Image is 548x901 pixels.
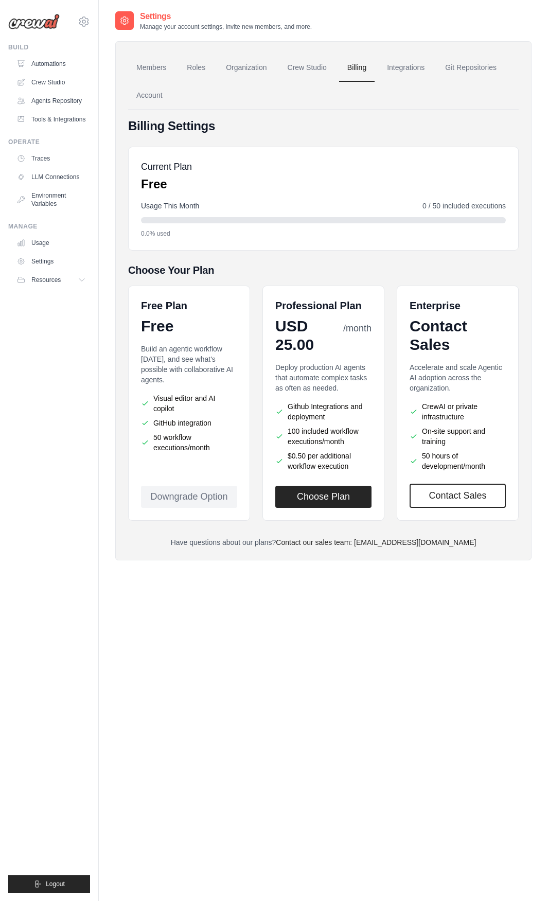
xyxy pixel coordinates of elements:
[275,486,372,508] button: Choose Plan
[410,484,506,508] a: Contact Sales
[279,54,335,82] a: Crew Studio
[275,451,372,471] li: $0.50 per additional workflow execution
[141,418,237,428] li: GitHub integration
[179,54,214,82] a: Roles
[410,426,506,447] li: On-site support and training
[12,111,90,128] a: Tools & Integrations
[8,222,90,231] div: Manage
[140,23,312,31] p: Manage your account settings, invite new members, and more.
[8,875,90,893] button: Logout
[410,298,506,313] h6: Enterprise
[410,451,506,471] li: 50 hours of development/month
[128,118,519,134] h4: Billing Settings
[141,298,187,313] h6: Free Plan
[12,93,90,109] a: Agents Repository
[379,54,433,82] a: Integrations
[128,54,174,82] a: Members
[410,401,506,422] li: CrewAI or private infrastructure
[343,322,372,335] span: /month
[8,138,90,146] div: Operate
[275,298,362,313] h6: Professional Plan
[141,176,192,192] p: Free
[141,317,237,335] div: Free
[46,880,65,888] span: Logout
[140,10,312,23] h2: Settings
[128,82,171,110] a: Account
[275,401,372,422] li: Github Integrations and deployment
[12,56,90,72] a: Automations
[141,486,237,508] div: Downgrade Option
[275,317,341,354] span: USD 25.00
[141,229,170,238] span: 0.0% used
[141,344,237,385] p: Build an agentic workflow [DATE], and see what's possible with collaborative AI agents.
[128,537,519,547] p: Have questions about our plans?
[218,54,275,82] a: Organization
[12,187,90,212] a: Environment Variables
[422,201,506,211] span: 0 / 50 included executions
[12,253,90,270] a: Settings
[141,160,192,174] h5: Current Plan
[339,54,375,82] a: Billing
[410,362,506,393] p: Accelerate and scale Agentic AI adoption across the organization.
[141,201,199,211] span: Usage This Month
[12,272,90,288] button: Resources
[12,150,90,167] a: Traces
[276,538,476,546] a: Contact our sales team: [EMAIL_ADDRESS][DOMAIN_NAME]
[141,393,237,414] li: Visual editor and AI copilot
[12,169,90,185] a: LLM Connections
[8,43,90,51] div: Build
[12,235,90,251] a: Usage
[437,54,505,82] a: Git Repositories
[275,426,372,447] li: 100 included workflow executions/month
[12,74,90,91] a: Crew Studio
[31,276,61,284] span: Resources
[128,263,519,277] h5: Choose Your Plan
[8,14,60,29] img: Logo
[410,317,506,354] div: Contact Sales
[275,362,372,393] p: Deploy production AI agents that automate complex tasks as often as needed.
[141,432,237,453] li: 50 workflow executions/month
